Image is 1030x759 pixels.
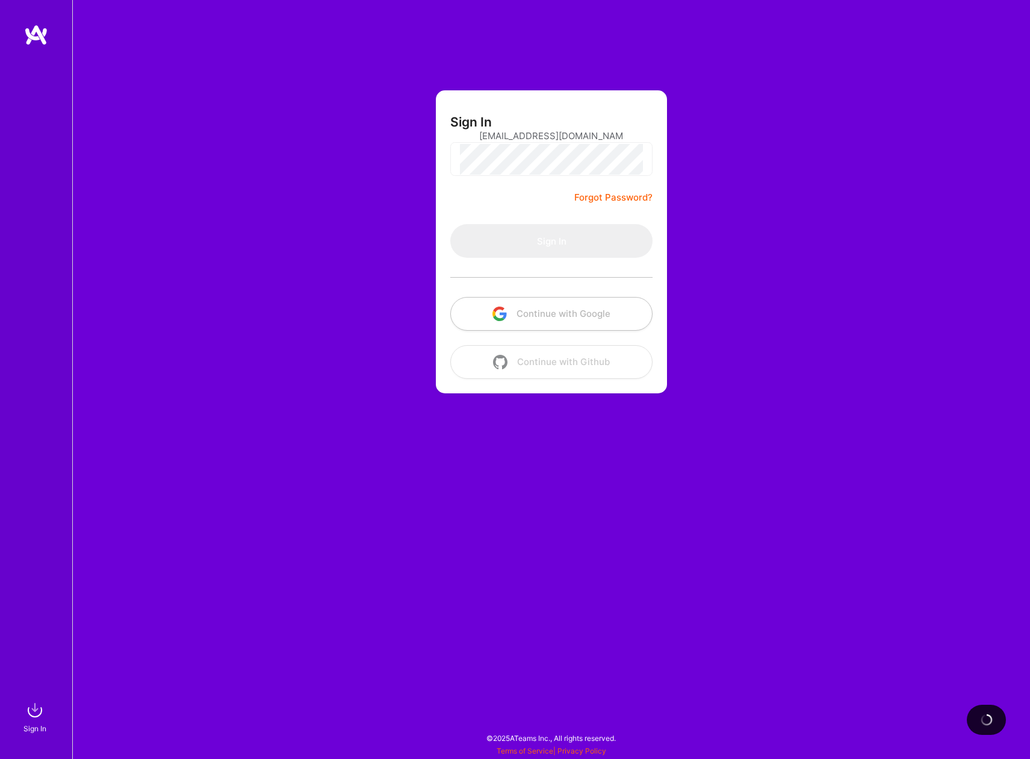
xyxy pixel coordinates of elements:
h3: Sign In [450,114,492,130]
img: loading [981,714,993,726]
div: © 2025 ATeams Inc., All rights reserved. [72,723,1030,753]
a: Forgot Password? [574,190,653,205]
img: icon [492,307,507,321]
button: Continue with Google [450,297,653,331]
button: Continue with Github [450,345,653,379]
div: Sign In [23,722,46,735]
img: logo [24,24,48,46]
img: sign in [23,698,47,722]
img: icon [493,355,507,369]
input: Email... [479,120,624,151]
a: Privacy Policy [557,746,606,755]
a: sign inSign In [25,698,47,735]
span: | [497,746,606,755]
a: Terms of Service [497,746,553,755]
button: Sign In [450,224,653,258]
